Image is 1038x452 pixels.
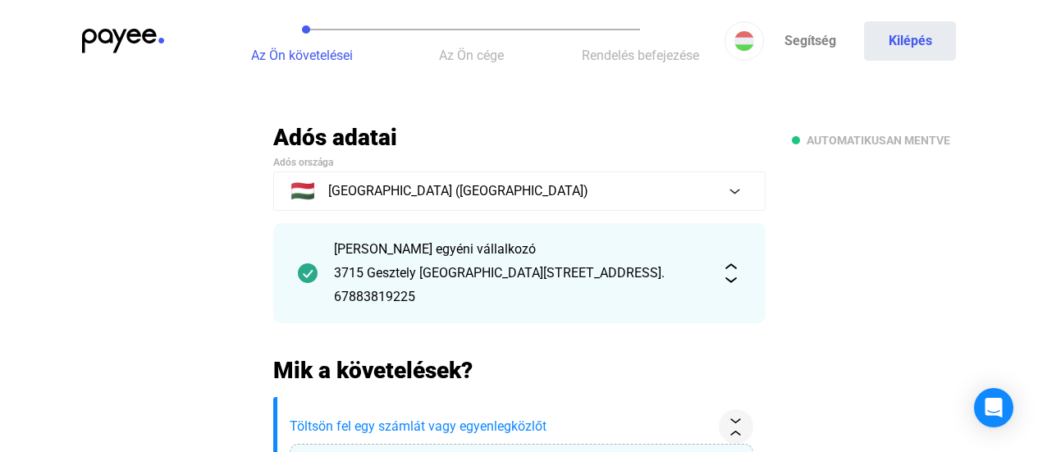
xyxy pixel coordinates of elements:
span: Töltsön fel egy számlát vagy egyenlegközlőt [290,417,712,436]
div: Open Intercom Messenger [974,388,1013,427]
div: 3715 Gesztely [GEOGRAPHIC_DATA][STREET_ADDRESS]. [334,263,705,283]
img: collapse [727,418,744,436]
a: Segítség [764,21,856,61]
div: [PERSON_NAME] egyéni vállalkozó [334,240,705,259]
h2: Adós adatai [273,123,766,152]
button: HU [725,21,764,61]
img: expand [721,263,741,283]
div: 67883819225 [334,287,705,307]
button: collapse [719,409,753,444]
img: HU [734,31,754,51]
span: Az Ön követelései [251,48,353,63]
span: [GEOGRAPHIC_DATA] ([GEOGRAPHIC_DATA]) [328,181,588,201]
img: checkmark-darker-green-circle [298,263,318,283]
img: payee-logo [82,29,164,53]
button: 🇭🇺[GEOGRAPHIC_DATA] ([GEOGRAPHIC_DATA]) [273,171,766,211]
span: Adós országa [273,157,333,168]
span: Rendelés befejezése [582,48,699,63]
button: Kilépés [864,21,956,61]
span: 🇭🇺 [290,181,315,201]
h2: Mik a követelések? [273,356,766,385]
span: Az Ön cége [439,48,504,63]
